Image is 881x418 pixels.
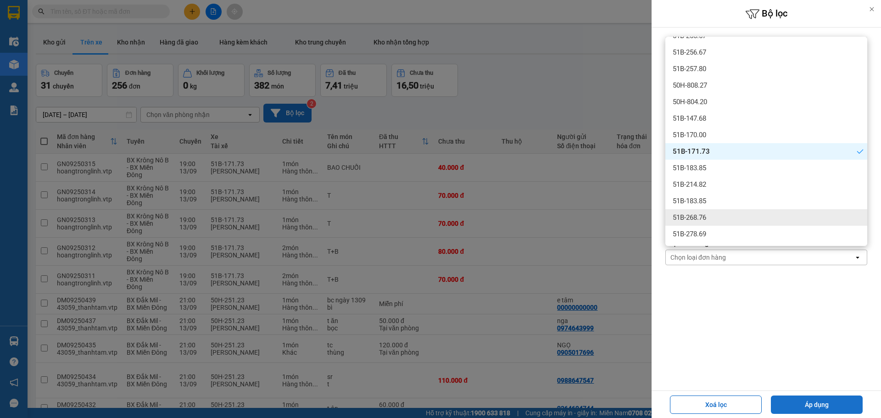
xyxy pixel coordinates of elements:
[673,97,707,106] span: 50H-804.20
[673,48,706,57] span: 51B-256.67
[673,229,706,239] span: 51B-278.69
[673,114,706,123] span: 51B-147.68
[673,196,706,206] span: 51B-183.85
[771,396,863,414] button: Áp dụng
[854,254,861,261] svg: open
[670,253,726,262] div: Chọn loại đơn hàng
[670,396,762,414] button: Xoá lọc
[673,147,710,156] span: 51B-171.73
[673,180,706,189] span: 51B-214.82
[673,81,707,90] span: 50H-808.27
[665,37,867,246] ul: Menu
[652,7,881,21] h6: Bộ lọc
[673,163,706,173] span: 51B-183.85
[673,213,706,222] span: 51B-268.76
[673,130,706,139] span: 51B-170.00
[673,64,706,73] span: 51B-257.80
